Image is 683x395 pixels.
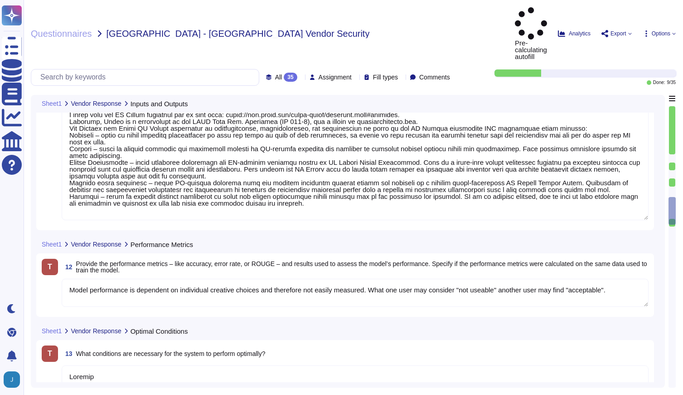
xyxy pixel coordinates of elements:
[62,351,73,357] span: 13
[36,69,259,85] input: Search by keywords
[31,29,92,38] span: Questionnaires
[653,80,665,85] span: Done:
[131,100,188,107] span: Inputs and Outputs
[76,350,266,357] span: What conditions are necessary for the system to perform optimally?
[652,31,670,36] span: Options
[284,73,297,82] div: 35
[62,49,649,220] textarea: Loremips dolors amet co adipisci elitsed do EIU (Tempori Utlabore Etdolorema) aliqua enimad minim...
[4,371,20,388] img: user
[42,346,58,362] div: T
[131,241,193,248] span: Performance Metrics
[319,74,352,80] span: Assignment
[569,31,591,36] span: Analytics
[373,74,398,80] span: Fill types
[42,241,62,247] span: Sheet1
[42,100,62,107] span: Sheet1
[62,279,649,307] textarea: Model performance is dependent on individual creative choices and therefore not easily measured. ...
[419,74,450,80] span: Comments
[558,30,591,37] button: Analytics
[107,29,370,38] span: [GEOGRAPHIC_DATA] - [GEOGRAPHIC_DATA] Vendor Security
[71,100,121,107] span: Vendor Response
[71,328,121,334] span: Vendor Response
[71,241,121,247] span: Vendor Response
[2,370,26,390] button: user
[62,264,73,270] span: 12
[515,7,547,60] span: Pre-calculating autofill
[667,80,676,85] span: 9 / 35
[275,74,282,80] span: All
[610,31,626,36] span: Export
[42,259,58,275] div: T
[76,260,647,274] span: Provide the performance metrics – like accuracy, error rate, or ROUGE – and results used to asses...
[42,328,62,334] span: Sheet1
[131,328,188,335] span: Optimal Conditions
